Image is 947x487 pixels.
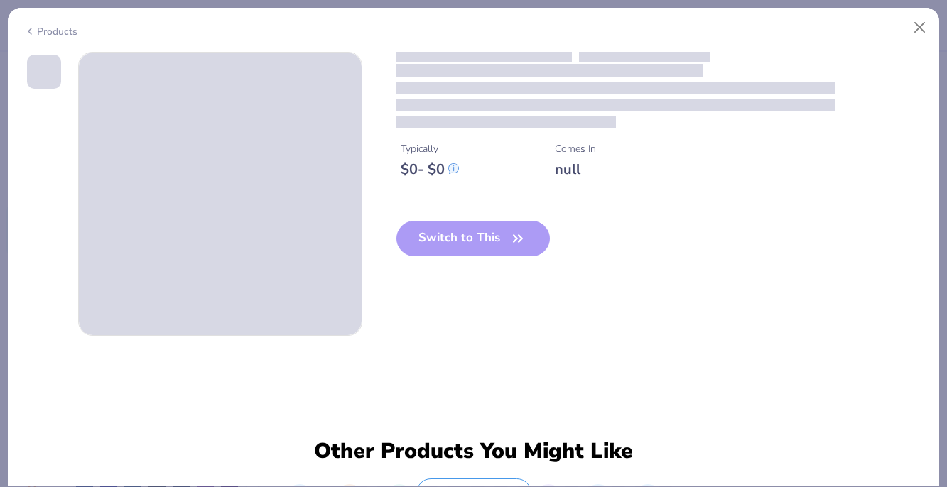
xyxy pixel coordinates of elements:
[305,439,642,464] div: Other Products You Might Like
[907,14,934,41] button: Close
[555,141,596,156] div: Comes In
[555,160,596,178] div: null
[401,160,459,178] div: $ 0 - $ 0
[24,24,77,39] div: Products
[401,141,459,156] div: Typically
